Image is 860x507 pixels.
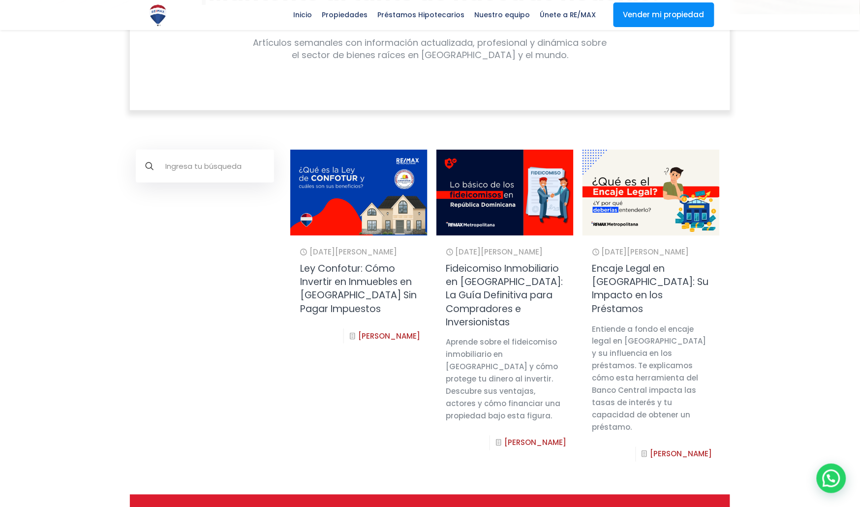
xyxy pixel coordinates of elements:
a: Encaje Legal en [GEOGRAPHIC_DATA]: Su Impacto en los Préstamos [592,262,709,316]
span: [DATE][PERSON_NAME] [309,247,397,257]
div: Entiende a fondo el encaje legal en [GEOGRAPHIC_DATA] y su influencia en los préstamos. Te explic... [592,323,710,434]
div: Aprende sobre el fideicomiso inmobiliario en [GEOGRAPHIC_DATA] y cómo protege tu dinero al invert... [446,336,564,422]
a: Ley Confotur: Cómo Invertir en Inmuebles en [GEOGRAPHIC_DATA] Sin Pagar Impuestos [300,262,417,316]
a: Vender mi propiedad [614,2,714,27]
span: Préstamos Hipotecarios [372,7,469,22]
span: Correo [270,0,294,9]
img: Gráfico de una propiedad en venta exenta de impuestos por ley confotur [290,150,428,236]
a: [PERSON_NAME] [358,331,420,341]
span: Inicio [288,7,317,22]
img: Logo de REMAX [146,3,170,28]
a: [PERSON_NAME] [650,449,712,459]
img: Portada artículo del funcionamiento del fideicomiso inmobiliario en República Dominicana con sus ... [436,150,574,236]
a: [PERSON_NAME] [504,438,566,448]
div: Artículos semanales con información actualizada, profesional y dinámica sobre el sector de bienes... [165,36,695,61]
input: Ingresa tu búsqueda [136,150,274,183]
span: [DATE][PERSON_NAME] [602,247,689,257]
span: [DATE][PERSON_NAME] [456,247,543,257]
span: Propiedades [317,7,372,22]
span: Únete a RE/MAX [535,7,601,22]
a: Fideicomiso Inmobiliario en [GEOGRAPHIC_DATA]: La Guía Definitiva para Compradores e Inversionistas [446,262,563,329]
span: Nuestro equipo [469,7,535,22]
img: El encaje legal en República Dominicana explicado con un gráfico de un banco regulador sobre mone... [583,150,720,236]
